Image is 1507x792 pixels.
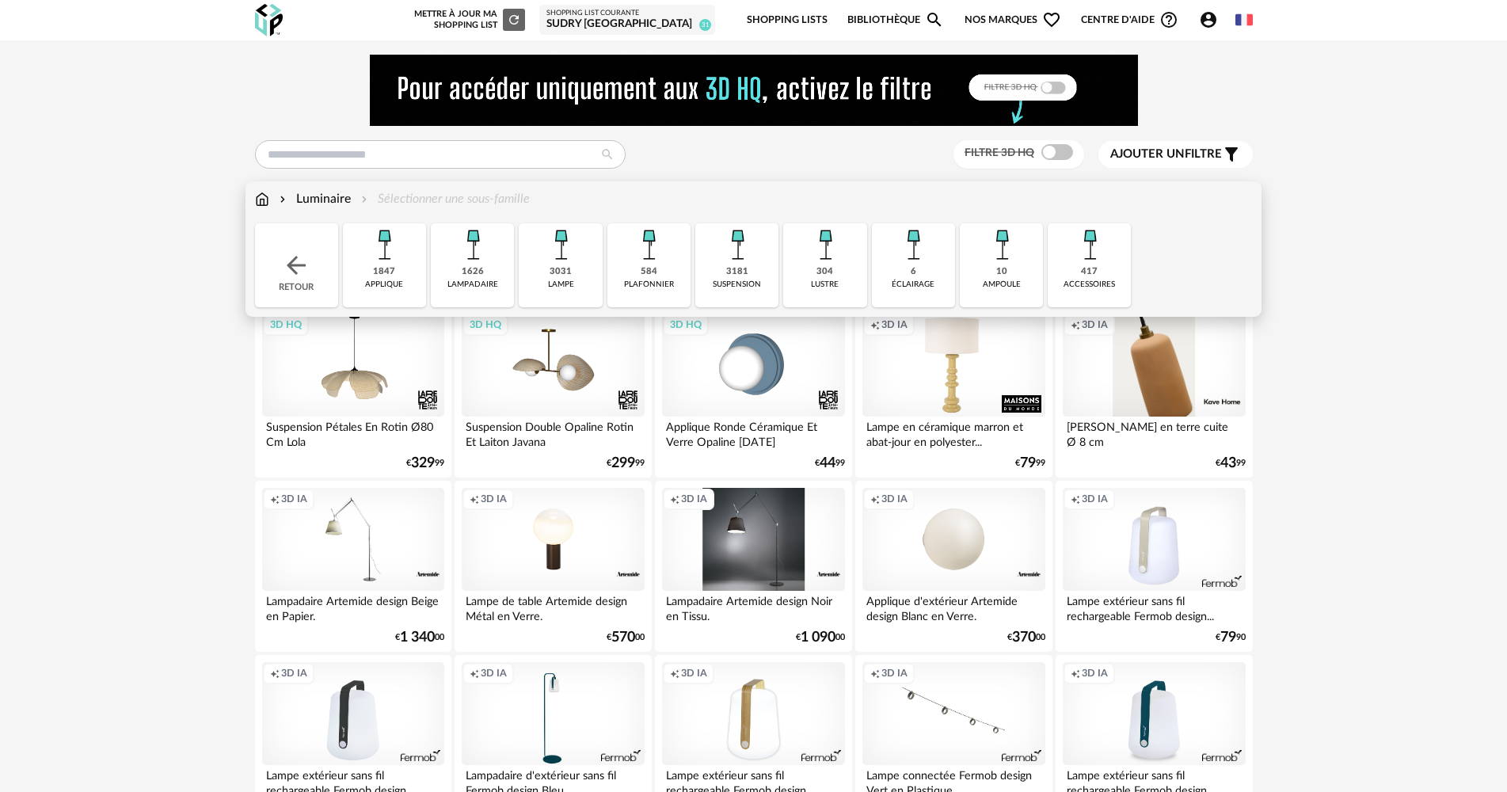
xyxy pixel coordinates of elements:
[641,266,657,278] div: 584
[925,10,944,29] span: Magnify icon
[1007,632,1045,643] div: € 00
[255,4,283,36] img: OXP
[624,280,674,290] div: plafonnier
[801,632,835,643] span: 1 090
[255,481,451,652] a: Creation icon 3D IA Lampadaire Artemide design Beige en Papier. €1 34000
[1082,493,1108,505] span: 3D IA
[681,667,707,680] span: 3D IA
[546,9,708,32] a: Shopping List courante SUDRY [GEOGRAPHIC_DATA] 31
[1216,632,1246,643] div: € 90
[255,223,338,307] div: Retour
[862,417,1045,448] div: Lampe en céramique marron et abat-jour en polyester...
[1199,10,1225,29] span: Account Circle icon
[255,307,451,478] a: 3D HQ Suspension Pétales En Rotin Ø80 Cm Lola €32999
[455,481,651,652] a: Creation icon 3D IA Lampe de table Artemide design Métal en Verre. €57000
[611,458,635,469] span: 299
[670,493,679,505] span: Creation icon
[607,632,645,643] div: € 00
[607,458,645,469] div: € 99
[507,15,521,24] span: Refresh icon
[870,667,880,680] span: Creation icon
[1042,10,1061,29] span: Heart Outline icon
[655,307,851,478] a: 3D HQ Applique Ronde Céramique Et Verre Opaline [DATE] €4499
[965,2,1061,39] span: Nos marques
[281,493,307,505] span: 3D IA
[411,458,435,469] span: 329
[462,591,644,623] div: Lampe de table Artemide design Métal en Verre.
[539,223,582,266] img: Luminaire.png
[1012,632,1036,643] span: 370
[1063,417,1245,448] div: [PERSON_NAME] en terre cuite Ø 8 cm
[816,266,833,278] div: 304
[270,493,280,505] span: Creation icon
[1220,632,1236,643] span: 79
[1015,458,1045,469] div: € 99
[1071,667,1080,680] span: Creation icon
[281,667,307,680] span: 3D IA
[1216,458,1246,469] div: € 99
[881,318,908,331] span: 3D IA
[1071,493,1080,505] span: Creation icon
[1068,223,1111,266] img: Luminaire.png
[1063,591,1245,623] div: Lampe extérieur sans fil rechargeable Fermob design...
[1081,266,1098,278] div: 417
[406,458,444,469] div: € 99
[373,266,395,278] div: 1847
[663,314,709,335] div: 3D HQ
[726,266,748,278] div: 3181
[892,280,934,290] div: éclairage
[655,481,851,652] a: Creation icon 3D IA Lampadaire Artemide design Noir en Tissu. €1 09000
[470,493,479,505] span: Creation icon
[462,417,644,448] div: Suspension Double Opaline Rotin Et Laiton Javana
[451,223,494,266] img: Luminaire.png
[627,223,670,266] img: Luminaire.png
[411,9,525,31] div: Mettre à jour ma Shopping List
[881,667,908,680] span: 3D IA
[662,591,844,623] div: Lampadaire Artemide design Noir en Tissu.
[276,190,289,208] img: svg+xml;base64,PHN2ZyB3aWR0aD0iMTYiIGhlaWdodD0iMTYiIHZpZXdCb3g9IjAgMCAxNiAxNiIgZmlsbD0ibm9uZSIgeG...
[747,2,828,39] a: Shopping Lists
[1159,10,1178,29] span: Help Circle Outline icon
[911,266,916,278] div: 6
[681,493,707,505] span: 3D IA
[965,147,1034,158] span: Filtre 3D HQ
[462,266,484,278] div: 1626
[881,493,908,505] span: 3D IA
[1082,667,1108,680] span: 3D IA
[1082,318,1108,331] span: 3D IA
[270,667,280,680] span: Creation icon
[481,667,507,680] span: 3D IA
[276,190,351,208] div: Luminaire
[713,280,761,290] div: suspension
[1020,458,1036,469] span: 79
[282,251,310,280] img: svg+xml;base64,PHN2ZyB3aWR0aD0iMjQiIGhlaWdodD0iMjQiIHZpZXdCb3g9IjAgMCAyNCAyNCIgZmlsbD0ibm9uZSIgeG...
[462,314,508,335] div: 3D HQ
[1220,458,1236,469] span: 43
[811,280,839,290] div: lustre
[847,2,944,39] a: BibliothèqueMagnify icon
[546,9,708,18] div: Shopping List courante
[611,632,635,643] span: 570
[980,223,1023,266] img: Luminaire.png
[400,632,435,643] span: 1 340
[363,223,405,266] img: Luminaire.png
[855,481,1052,652] a: Creation icon 3D IA Applique d'extérieur Artemide design Blanc en Verre. €37000
[1098,141,1253,168] button: Ajouter unfiltre Filter icon
[796,632,845,643] div: € 00
[1110,148,1185,160] span: Ajouter un
[1064,280,1115,290] div: accessoires
[804,223,847,266] img: Luminaire.png
[395,632,444,643] div: € 00
[365,280,403,290] div: applique
[716,223,759,266] img: Luminaire.png
[1110,147,1222,162] span: filtre
[470,667,479,680] span: Creation icon
[548,280,574,290] div: lampe
[996,266,1007,278] div: 10
[263,314,309,335] div: 3D HQ
[455,307,651,478] a: 3D HQ Suspension Double Opaline Rotin Et Laiton Javana €29999
[262,591,444,623] div: Lampadaire Artemide design Beige en Papier.
[1056,307,1252,478] a: Creation icon 3D IA [PERSON_NAME] en terre cuite Ø 8 cm €4399
[1056,481,1252,652] a: Creation icon 3D IA Lampe extérieur sans fil rechargeable Fermob design... €7990
[670,667,679,680] span: Creation icon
